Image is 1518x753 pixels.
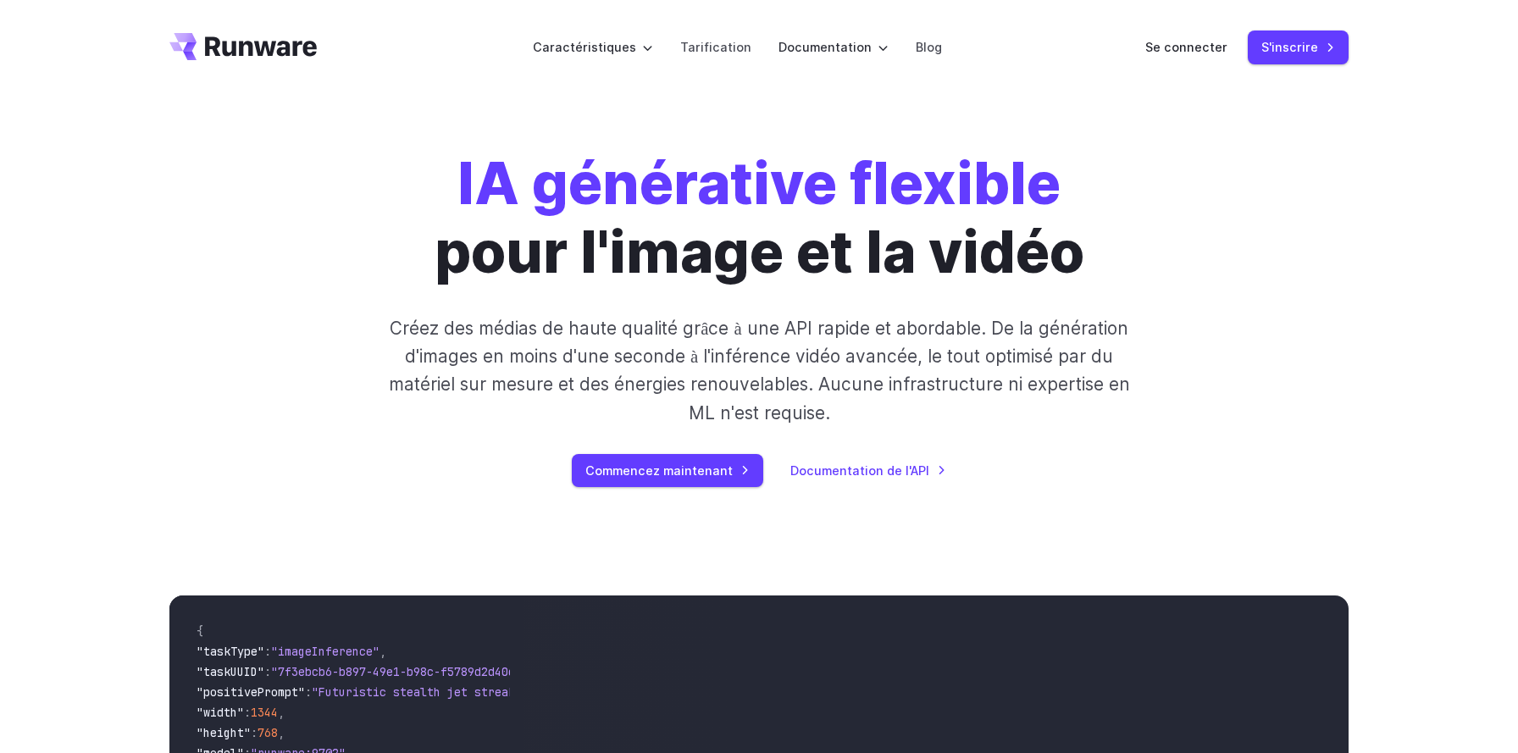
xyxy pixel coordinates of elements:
[533,40,636,54] font: Caractéristiques
[251,705,278,720] span: 1344
[1145,40,1227,54] font: Se connecter
[790,461,946,480] a: Documentation de l'API
[916,40,942,54] font: Blog
[251,725,258,740] span: :
[197,664,264,679] span: "taskUUID"
[1145,37,1227,57] a: Se connecter
[585,463,733,478] font: Commencez maintenant
[680,40,751,54] font: Tarification
[790,463,929,478] font: Documentation de l'API
[244,705,251,720] span: :
[264,664,271,679] span: :
[457,148,1061,218] font: IA générative flexible
[305,684,312,700] span: :
[197,623,203,639] span: {
[169,33,317,60] a: Aller à /
[435,217,1084,286] font: pour l'image et la vidéo
[271,664,529,679] span: "7f3ebcb6-b897-49e1-b98c-f5789d2d40d7"
[197,705,244,720] span: "width"
[271,644,379,659] span: "imageInference"
[258,725,278,740] span: 768
[197,725,251,740] span: "height"
[312,684,928,700] span: "Futuristic stealth jet streaking through a neon-lit cityscape with glowing purple exhaust"
[379,644,386,659] span: ,
[916,37,942,57] a: Blog
[197,684,305,700] span: "positivePrompt"
[778,40,872,54] font: Documentation
[197,644,264,659] span: "taskType"
[1248,30,1349,64] a: S'inscrire
[680,37,751,57] a: Tarification
[1261,40,1318,54] font: S'inscrire
[572,454,763,487] a: Commencez maintenant
[278,725,285,740] span: ,
[389,318,1130,424] font: Créez des médias de haute qualité grâce à une API rapide et abordable. De la génération d'images ...
[264,644,271,659] span: :
[278,705,285,720] span: ,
